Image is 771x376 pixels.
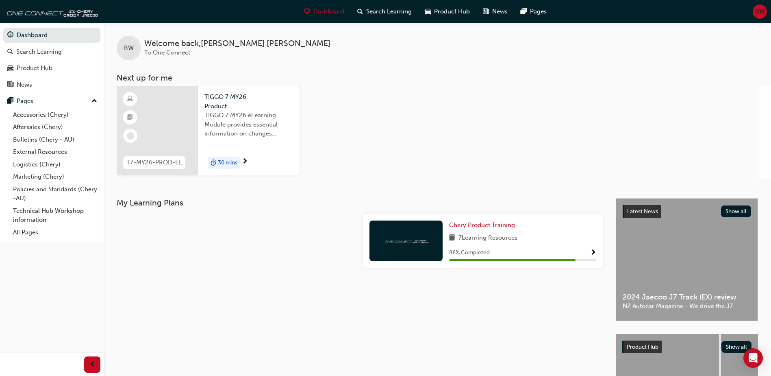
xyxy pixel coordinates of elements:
[10,183,100,205] a: Policies and Standards (Chery -AU)
[127,112,133,123] span: booktick-icon
[4,3,98,20] img: oneconnect
[211,157,216,168] span: duration-icon
[127,132,134,140] span: learningRecordVerb_NONE-icon
[384,237,428,245] img: oneconnect
[434,7,470,16] span: Product Hub
[304,7,310,17] span: guage-icon
[89,360,96,370] span: prev-icon
[483,7,489,17] span: news-icon
[17,96,33,106] div: Pages
[16,47,62,57] div: Search Learning
[242,158,248,166] span: next-icon
[117,198,603,208] h3: My Learning Plans
[117,86,300,175] a: T7-MY26-PROD-ELTIGGO 7 MY26 - ProductTIGGO 7 MY26 eLearning Module provides essential information...
[124,44,134,53] span: BW
[3,77,100,92] a: News
[753,4,767,19] button: BW
[17,80,32,90] div: News
[590,249,596,257] span: Show Progress
[721,205,751,217] button: Show all
[492,7,508,16] span: News
[3,94,100,109] button: Pages
[10,146,100,158] a: External Resources
[10,133,100,146] a: Bulletins (Chery - AU)
[623,302,751,311] span: NZ Autocar Magazine - We drive the J7.
[530,7,547,16] span: Pages
[357,7,363,17] span: search-icon
[91,96,97,107] span: up-icon
[10,171,100,183] a: Marketing (Chery)
[449,221,518,230] a: Chery Product Training
[7,81,13,89] span: news-icon
[418,3,476,20] a: car-iconProduct Hub
[449,248,490,258] span: 86 % Completed
[3,28,100,43] a: Dashboard
[458,233,517,243] span: 7 Learning Resources
[755,7,765,16] span: BW
[313,7,344,16] span: Dashboard
[425,7,431,17] span: car-icon
[366,7,412,16] span: Search Learning
[144,39,330,48] span: Welcome back , [PERSON_NAME] [PERSON_NAME]
[104,73,771,83] h3: Next up for me
[449,221,515,229] span: Chery Product Training
[623,293,751,302] span: 2024 Jaecoo J7 Track (EX) review
[521,7,527,17] span: pages-icon
[3,26,100,94] button: DashboardSearch LearningProduct HubNews
[721,341,752,353] button: Show all
[10,226,100,239] a: All Pages
[10,158,100,171] a: Logistics (Chery)
[3,44,100,59] a: Search Learning
[627,343,658,350] span: Product Hub
[7,98,13,105] span: pages-icon
[351,3,418,20] a: search-iconSearch Learning
[476,3,514,20] a: news-iconNews
[10,121,100,133] a: Aftersales (Chery)
[743,348,763,368] div: Open Intercom Messenger
[204,111,293,138] span: TIGGO 7 MY26 eLearning Module provides essential information on changes introduced with the new M...
[17,63,52,73] div: Product Hub
[627,208,658,215] span: Latest News
[298,3,351,20] a: guage-iconDashboard
[616,198,758,321] a: Latest NewsShow all2024 Jaecoo J7 Track (EX) reviewNZ Autocar Magazine - We drive the J7.
[10,205,100,226] a: Technical Hub Workshop information
[623,205,751,218] a: Latest NewsShow all
[449,233,455,243] span: book-icon
[590,248,596,258] button: Show Progress
[7,65,13,72] span: car-icon
[127,94,133,105] span: learningResourceType_ELEARNING-icon
[144,49,190,56] span: To One Connect
[10,109,100,121] a: Accessories (Chery)
[218,158,237,168] span: 30 mins
[514,3,553,20] a: pages-iconPages
[622,341,751,354] a: Product HubShow all
[204,92,293,111] span: TIGGO 7 MY26 - Product
[7,48,13,56] span: search-icon
[126,158,182,167] span: T7-MY26-PROD-EL
[3,61,100,76] a: Product Hub
[7,32,13,39] span: guage-icon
